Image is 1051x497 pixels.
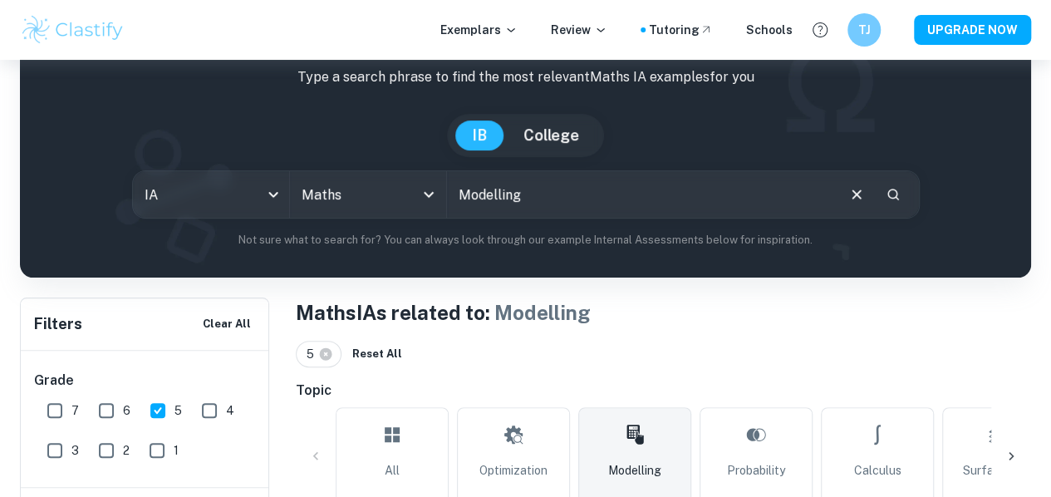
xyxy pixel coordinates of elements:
[649,21,713,39] a: Tutoring
[727,461,785,480] span: Probability
[226,401,234,420] span: 4
[34,312,82,336] h6: Filters
[440,21,518,39] p: Exemplars
[33,67,1018,87] p: Type a search phrase to find the most relevant Maths IA examples for you
[71,401,79,420] span: 7
[479,461,548,480] span: Optimization
[174,441,179,460] span: 1
[507,121,596,150] button: College
[746,21,793,39] a: Schools
[33,232,1018,248] p: Not sure what to search for? You can always look through our example Internal Assessments below f...
[296,381,1031,401] h6: Topic
[963,461,1035,480] span: Surface Area
[71,441,79,460] span: 3
[296,341,341,367] div: 5
[455,121,503,150] button: IB
[841,179,872,210] button: Clear
[447,171,834,218] input: E.g. neural networks, space, population modelling...
[855,21,874,39] h6: TJ
[551,21,607,39] p: Review
[914,15,1031,45] button: UPGRADE NOW
[307,345,322,363] span: 5
[494,301,591,324] span: Modelling
[199,312,255,337] button: Clear All
[847,13,881,47] button: TJ
[385,461,400,480] span: All
[133,171,289,218] div: IA
[123,441,130,460] span: 2
[174,401,182,420] span: 5
[879,180,907,209] button: Search
[348,342,406,367] button: Reset All
[34,371,257,391] h6: Grade
[806,16,834,44] button: Help and Feedback
[608,461,661,480] span: Modelling
[417,183,440,206] button: Open
[296,298,1031,327] h1: Maths IAs related to:
[123,401,130,420] span: 6
[20,13,125,47] img: Clastify logo
[854,461,901,480] span: Calculus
